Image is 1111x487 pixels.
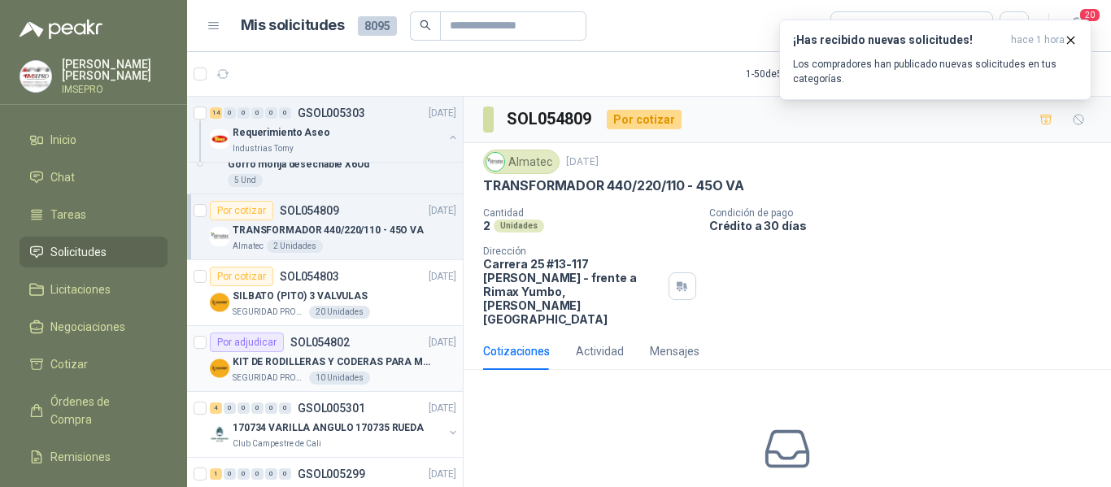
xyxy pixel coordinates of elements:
[20,124,168,155] a: Inicio
[298,402,365,414] p: GSOL005301
[187,194,463,260] a: Por cotizarSOL054809[DATE] Company LogoTRANSFORMADOR 440/220/110 - 45O VAAlmatec2 Unidades
[358,16,397,36] span: 8095
[429,467,456,482] p: [DATE]
[483,246,662,257] p: Dirección
[793,57,1078,86] p: Los compradores han publicado nuevas solicitudes en tus categorías.
[483,150,560,174] div: Almatec
[779,20,1091,100] button: ¡Has recibido nuevas solicitudes!hace 1 hora Los compradores han publicado nuevas solicitudes en ...
[233,142,294,155] p: Industrias Tomy
[210,103,460,155] a: 14 0 0 0 0 0 GSOL005303[DATE] Company LogoRequerimiento AseoIndustrias Tomy
[237,468,250,480] div: 0
[566,154,599,170] p: [DATE]
[210,402,222,414] div: 4
[267,240,323,253] div: 2 Unidades
[233,306,306,319] p: SEGURIDAD PROVISER LTDA
[20,162,168,193] a: Chat
[228,157,369,172] p: Gorro monja desechable X6Ud
[50,318,125,336] span: Negociaciones
[241,14,345,37] h1: Mis solicitudes
[233,437,321,450] p: Club Campestre de Cali
[50,448,111,466] span: Remisiones
[210,359,229,378] img: Company Logo
[483,342,550,360] div: Cotizaciones
[233,240,264,253] p: Almatec
[483,257,662,326] p: Carrera 25 #13-117 [PERSON_NAME] - frente a Rimax Yumbo , [PERSON_NAME][GEOGRAPHIC_DATA]
[279,468,291,480] div: 0
[20,237,168,267] a: Solicitudes
[650,342,699,360] div: Mensajes
[1078,7,1101,23] span: 20
[210,333,284,352] div: Por adjudicar
[237,402,250,414] div: 0
[50,355,88,373] span: Cotizar
[429,335,456,350] p: [DATE]
[237,107,250,119] div: 0
[429,401,456,416] p: [DATE]
[187,326,463,392] a: Por adjudicarSOL054802[DATE] Company LogoKIT DE RODILLERAS Y CODERAS PARA MOTORIZADOSEGURIDAD PRO...
[429,203,456,219] p: [DATE]
[20,441,168,472] a: Remisiones
[507,107,594,132] h3: SOL054809
[233,372,306,385] p: SEGURIDAD PROVISER LTDA
[50,243,107,261] span: Solicitudes
[746,61,852,87] div: 1 - 50 de 5478
[20,274,168,305] a: Licitaciones
[210,398,460,450] a: 4 0 0 0 0 0 GSOL005301[DATE] Company Logo170734 VARILLA ANGULO 170735 RUEDAClub Campestre de Cali
[20,61,51,92] img: Company Logo
[233,223,424,238] p: TRANSFORMADOR 440/220/110 - 45O VA
[224,402,236,414] div: 0
[210,468,222,480] div: 1
[290,337,350,348] p: SOL054802
[224,107,236,119] div: 0
[483,207,696,219] p: Cantidad
[251,402,264,414] div: 0
[1062,11,1091,41] button: 20
[607,110,682,129] div: Por cotizar
[50,280,111,298] span: Licitaciones
[486,153,504,171] img: Company Logo
[1011,33,1065,47] span: hace 1 hora
[483,219,490,233] p: 2
[210,267,273,286] div: Por cotizar
[62,85,168,94] p: IMSEPRO
[62,59,168,81] p: [PERSON_NAME] [PERSON_NAME]
[298,468,365,480] p: GSOL005299
[309,306,370,319] div: 20 Unidades
[279,107,291,119] div: 0
[50,131,76,149] span: Inicio
[210,424,229,444] img: Company Logo
[233,354,435,370] p: KIT DE RODILLERAS Y CODERAS PARA MOTORIZADO
[429,106,456,121] p: [DATE]
[187,260,463,326] a: Por cotizarSOL054803[DATE] Company LogoSILBATO (PITO) 3 VALVULASSEGURIDAD PROVISER LTDA20 Unidades
[20,20,102,39] img: Logo peakr
[265,402,277,414] div: 0
[793,33,1004,47] h3: ¡Has recibido nuevas solicitudes!
[420,20,431,31] span: search
[841,17,875,35] div: Todas
[210,107,222,119] div: 14
[280,271,339,282] p: SOL054803
[233,125,330,141] p: Requerimiento Aseo
[265,107,277,119] div: 0
[233,289,368,304] p: SILBATO (PITO) 3 VALVULAS
[280,205,339,216] p: SOL054809
[429,269,456,285] p: [DATE]
[251,107,264,119] div: 0
[210,129,229,149] img: Company Logo
[265,468,277,480] div: 0
[483,177,744,194] p: TRANSFORMADOR 440/220/110 - 45O VA
[233,420,424,436] p: 170734 VARILLA ANGULO 170735 RUEDA
[20,349,168,380] a: Cotizar
[298,107,365,119] p: GSOL005303
[224,468,236,480] div: 0
[228,174,263,187] div: 5 Und
[50,206,86,224] span: Tareas
[20,199,168,230] a: Tareas
[50,393,152,428] span: Órdenes de Compra
[210,293,229,312] img: Company Logo
[20,311,168,342] a: Negociaciones
[50,168,75,186] span: Chat
[709,207,1104,219] p: Condición de pago
[210,227,229,246] img: Company Logo
[20,386,168,435] a: Órdenes de Compra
